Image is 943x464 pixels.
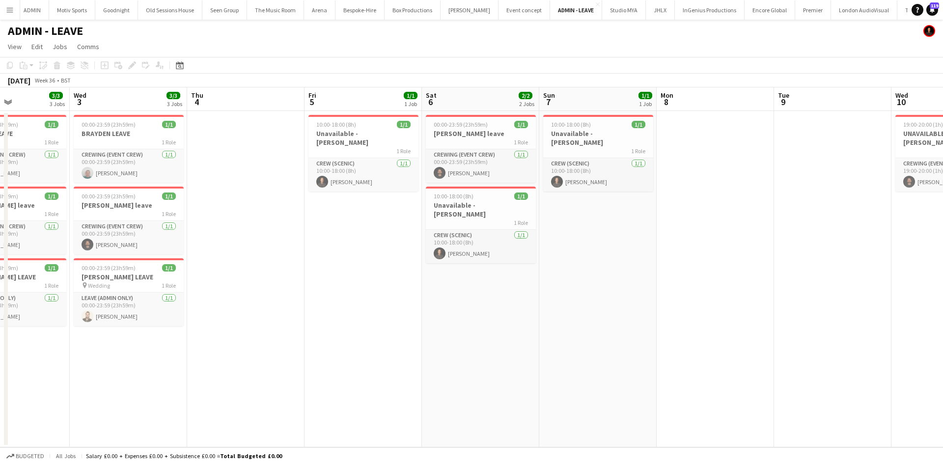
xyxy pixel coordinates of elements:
[499,0,550,20] button: Event concept
[74,129,184,138] h3: BRAYDEN LEAVE
[308,129,418,147] h3: Unavailable - [PERSON_NAME]
[543,115,653,191] app-job-card: 10:00-18:00 (8h)1/1Unavailable - [PERSON_NAME]1 RoleCrew (Scenic)1/110:00-18:00 (8h)[PERSON_NAME]
[73,40,103,53] a: Comms
[404,100,417,108] div: 1 Job
[514,219,528,226] span: 1 Role
[49,92,63,99] span: 3/3
[74,258,184,326] app-job-card: 00:00-23:59 (23h59m)1/1[PERSON_NAME] LEAVE Wedding1 RoleLeave (admin only)1/100:00-23:59 (23h59m)...
[16,0,49,20] button: ADMIN
[61,77,71,84] div: BST
[8,24,83,38] h1: ADMIN - LEAVE
[308,91,316,100] span: Fri
[28,40,47,53] a: Edit
[45,121,58,128] span: 1/1
[138,0,202,20] button: Old Sessions House
[44,138,58,146] span: 1 Role
[74,293,184,326] app-card-role: Leave (admin only)1/100:00-23:59 (23h59m)[PERSON_NAME]
[514,138,528,146] span: 1 Role
[44,210,58,218] span: 1 Role
[53,42,67,51] span: Jobs
[514,121,528,128] span: 1/1
[543,129,653,147] h3: Unavailable - [PERSON_NAME]
[424,96,437,108] span: 6
[74,149,184,183] app-card-role: Crewing (Event Crew)1/100:00-23:59 (23h59m)[PERSON_NAME]
[307,96,316,108] span: 5
[550,0,602,20] button: ADMIN - LEAVE
[434,121,488,128] span: 00:00-23:59 (23h59m)
[95,0,138,20] button: Goodnight
[8,76,30,85] div: [DATE]
[396,147,411,155] span: 1 Role
[602,0,646,20] button: Studio MYA
[426,115,536,183] app-job-card: 00:00-23:59 (23h59m)1/1[PERSON_NAME] leave1 RoleCrewing (Event Crew)1/100:00-23:59 (23h59m)[PERSO...
[74,91,86,100] span: Wed
[745,0,795,20] button: Encore Global
[519,100,534,108] div: 2 Jobs
[82,264,136,272] span: 00:00-23:59 (23h59m)
[49,40,71,53] a: Jobs
[519,92,532,99] span: 2/2
[74,187,184,254] app-job-card: 00:00-23:59 (23h59m)1/1[PERSON_NAME] leave1 RoleCrewing (Event Crew)1/100:00-23:59 (23h59m)[PERSO...
[434,192,473,200] span: 10:00-18:00 (8h)
[894,96,908,108] span: 10
[74,221,184,254] app-card-role: Crewing (Event Crew)1/100:00-23:59 (23h59m)[PERSON_NAME]
[930,2,939,9] span: 119
[162,192,176,200] span: 1/1
[335,0,385,20] button: Bespoke-Hire
[190,96,203,108] span: 4
[82,121,136,128] span: 00:00-23:59 (23h59m)
[77,42,99,51] span: Comms
[32,77,57,84] span: Week 36
[514,192,528,200] span: 1/1
[74,201,184,210] h3: [PERSON_NAME] leave
[220,452,282,460] span: Total Budgeted £0.00
[551,121,591,128] span: 10:00-18:00 (8h)
[795,0,831,20] button: Premier
[31,42,43,51] span: Edit
[308,115,418,191] app-job-card: 10:00-18:00 (8h)1/1Unavailable - [PERSON_NAME]1 RoleCrew (Scenic)1/110:00-18:00 (8h)[PERSON_NAME]
[426,149,536,183] app-card-role: Crewing (Event Crew)1/100:00-23:59 (23h59m)[PERSON_NAME]
[639,100,652,108] div: 1 Job
[16,453,44,460] span: Budgeted
[167,100,182,108] div: 3 Jobs
[895,91,908,100] span: Wed
[542,96,555,108] span: 7
[162,138,176,146] span: 1 Role
[247,0,304,20] button: The Music Room
[426,187,536,263] app-job-card: 10:00-18:00 (8h)1/1Unavailable - [PERSON_NAME]1 RoleCrew (Scenic)1/110:00-18:00 (8h)[PERSON_NAME]
[441,0,499,20] button: [PERSON_NAME]
[675,0,745,20] button: InGenius Productions
[638,92,652,99] span: 1/1
[632,121,645,128] span: 1/1
[631,147,645,155] span: 1 Role
[72,96,86,108] span: 3
[397,121,411,128] span: 1/1
[162,121,176,128] span: 1/1
[426,201,536,218] h3: Unavailable - [PERSON_NAME]
[426,129,536,138] h3: [PERSON_NAME] leave
[308,158,418,191] app-card-role: Crew (Scenic)1/110:00-18:00 (8h)[PERSON_NAME]
[88,282,110,289] span: Wedding
[45,192,58,200] span: 1/1
[426,91,437,100] span: Sat
[831,0,897,20] button: London AudioVisual
[74,115,184,183] app-job-card: 00:00-23:59 (23h59m)1/1BRAYDEN LEAVE1 RoleCrewing (Event Crew)1/100:00-23:59 (23h59m)[PERSON_NAME]
[778,91,789,100] span: Tue
[661,91,673,100] span: Mon
[926,4,938,16] a: 119
[903,121,943,128] span: 19:00-20:00 (1h)
[316,121,356,128] span: 10:00-18:00 (8h)
[4,40,26,53] a: View
[54,452,78,460] span: All jobs
[777,96,789,108] span: 9
[304,0,335,20] button: Arena
[923,25,935,37] app-user-avatar: Ash Grimmer
[45,264,58,272] span: 1/1
[659,96,673,108] span: 8
[50,100,65,108] div: 3 Jobs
